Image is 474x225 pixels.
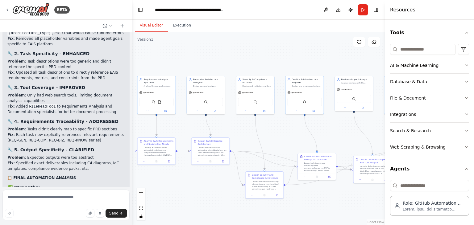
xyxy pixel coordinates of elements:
li: : Each task now explicitly references relevant requirements (REQ-GEN, REQ-COM, REQ-BIZ, REQ-KNOW ... [7,132,125,143]
button: No output available [204,159,217,163]
button: toggle interactivity [137,212,145,220]
button: No output available [310,175,323,178]
div: Design EAIS Enterprise Architecture [198,140,228,146]
div: Analyze the comprehensive EAIS PRD and extract key requirements, stakeholder needs, and system ob... [144,85,174,87]
button: Open in side panel [354,106,372,110]
img: SerperDevTool [352,97,356,101]
g: Edge from 1a995357-80be-4b42-836e-64c3cc1da705 to 996570f6-2dc1-4948-9de4-6df5383ed65e [285,165,296,186]
g: Edge from 3e28f52f-512f-4de8-8761-0dfab236140d to 1a995357-80be-4b42-836e-64c3cc1da705 [254,116,266,170]
div: Design and create production-ready infrastructure artifacts for the EAIS platform supporting mult... [292,85,322,87]
g: Edge from b7d1d7c9-8e9b-4741-9e45-539ff4db9b30 to 290ac3da-d0f2-4101-94ce-927af3b71e45 [204,116,212,136]
strong: Fix [7,104,14,108]
img: Logo [12,3,49,17]
button: Database & Data [390,74,469,90]
div: Design Security and Compliance Architecture [252,174,282,180]
button: Hide right sidebar [372,6,380,14]
g: Edge from 290ac3da-d0f2-4101-94ce-927af3b71e45 to 996570f6-2dc1-4948-9de4-6df5383ed65e [231,149,296,168]
strong: Fix [7,36,14,41]
div: Create Infrastructure and DevOps ArchitectureLoremi dol sitamet con adipiscing-elits doeiusmodtem... [298,153,336,180]
button: Open in side panel [206,109,224,113]
button: Click to speak your automation idea [96,209,104,218]
div: Loremi d sitametconsec adip-elits doeiusmo tem incididunt utlaboreetdo mag ali ENIM adminimv quis... [252,180,282,190]
button: Agents [390,160,469,178]
g: Edge from e6e53ec4-9f2e-4777-b2a2-81a3fbc459fc to 996570f6-2dc1-4948-9de4-6df5383ed65e [303,116,318,151]
div: Loremip dolorsitametc adipisci elitse doeiusmo tem 4-inci Utlab Etdo ma Aliquaeni (ADM) veniamqu ... [360,165,390,175]
strong: 🔧 4. Requirements Traceability - ADDRESSED [7,119,118,124]
button: Integrations [390,106,469,122]
div: Design comprehensive enterprise-grade system architectures for the EAIS platform using modern arc... [193,85,223,87]
div: Agents [390,178,469,221]
button: Execution [168,19,196,32]
g: Edge from ca8e3104-8d59-4b38-8c8f-768fd62a8418 to 290ac3da-d0f2-4101-94ce-927af3b71e45 [177,149,189,153]
strong: Problem [7,93,25,97]
button: Open in side panel [272,193,282,197]
li: : Removed all placeholder variables and made agent goals specific to EAIS platform [7,36,125,47]
li: : Updated all task descriptions to directly reference EAIS requirements, metrics, and constraints... [7,70,125,81]
button: Open in side panel [256,109,273,113]
button: Open in side panel [218,159,228,163]
img: SerperDevTool [152,100,155,104]
div: Lorem, ipsu, dol sitametco adipiscingel sedd eiusm temporinc-utlabore etdolor (magna aliqua, enim... [403,207,465,212]
div: Design EAIS Enterprise ArchitectureLoremi d sitametconsec adipiscing elitseddoeiu tem inc UTLA et... [191,137,230,165]
div: Enterprise Architecture DesignerDesign comprehensive enterprise-grade system architectures for th... [187,76,225,114]
li: : Specified exact deliverables including C4 diagrams, IaC templates, compliance evidence packs, etc. [7,160,125,171]
span: Send [109,211,118,216]
strong: Problem [7,155,25,160]
button: Open in side panel [324,175,335,178]
strong: 📋 FINAL AUTOMATION ANALYSIS [7,176,76,180]
button: Open in side panel [164,159,174,163]
g: Edge from 228d2d22-0f88-4701-9e20-86b58fbf8608 to ca8e3104-8d59-4b38-8c8f-768fd62a8418 [155,116,158,136]
g: Edge from ffbb06b5-e4ee-4fb6-a913-d831a0642804 to 849da9ca-7eef-4860-9f77-c846afdadf00 [352,112,374,154]
span: gpt-4o-mini [193,91,204,94]
div: BETA [54,6,70,14]
button: Tools [390,24,469,41]
g: Edge from 996570f6-2dc1-4948-9de4-6df5383ed65e to 849da9ca-7eef-4860-9f77-c846afdadf00 [338,165,351,171]
button: Upload files [86,209,94,218]
div: Tools [390,41,469,160]
div: Business Impact AnalystAnalyze and quantify the business impact of the EAIS architecture with foc... [335,76,373,111]
div: Design and validate security controls and compliance frameworks for the EAIS system, ensuring adh... [243,85,272,87]
button: Improve this prompt [5,209,14,218]
div: AI & Machine Learning [390,62,439,68]
button: File & Document [390,90,469,106]
button: No output available [258,193,271,197]
span: gpt-4o-mini [242,91,253,94]
button: Open in side panel [380,178,390,182]
strong: Problem [7,127,25,131]
div: Loremip d sitametconsec adipisci el sed doeiusmo Temporinci Utlaboreetdo Magnaaliquae Admini (VEN... [144,146,174,156]
strong: Fix [7,70,14,75]
button: Search & Research [390,123,469,139]
li: : Only had web search tools, limiting document analysis capabilities [7,92,125,104]
div: Loremi dol sitamet con adipiscing-elits doeiusmodtempo inc UtlAbo etdoloremagn ali eni ADMI venia... [304,162,334,172]
strong: Fix [7,161,14,165]
nav: breadcrumb [155,7,224,13]
button: Open in side panel [305,109,322,113]
button: Send [106,209,127,218]
li: : Expected outputs were too abstract [7,155,125,160]
a: React Flow attribution [368,220,384,224]
strong: Fix [7,133,14,137]
strong: 🔧 3. Tool Coverage - IMPROVED [7,85,85,90]
div: Design Security and Compliance ArchitectureLoremi d sitametconsec adip-elits doeiusmo tem incidid... [245,171,284,199]
div: DevOps & Infrastructure EngineerDesign and create production-ready infrastructure artifacts for t... [285,76,324,114]
div: DevOps & Infrastructure Engineer [292,78,322,84]
button: Start a new chat [117,22,127,30]
div: Version 1 [137,37,153,42]
div: Security & Compliance ArchitectDesign and validate security controls and compliance frameworks fo... [236,76,275,114]
code: {architecture_type} [7,31,52,36]
li: : Task descriptions were too generic and didn't reference the specific PRD content [7,59,125,70]
div: Business Impact Analyst [341,78,371,81]
g: Edge from 290ac3da-d0f2-4101-94ce-927af3b71e45 to 849da9ca-7eef-4860-9f77-c846afdadf00 [231,149,351,171]
div: Database & Data [390,79,427,85]
div: Requirements Analysis SpecialistAnalyze the comprehensive EAIS PRD and extract key requirements, ... [137,76,176,114]
strong: Problem [7,59,25,63]
button: Open in side panel [157,109,174,113]
li: : Added to Requirements Analysis and Documentation specialists for better document processing [7,104,125,115]
span: gpt-4o-mini [292,91,302,94]
button: zoom in [137,188,145,196]
g: Edge from 1a995357-80be-4b42-836e-64c3cc1da705 to b196c0b4-f13c-4a69-b311-ae6cd811a10c [285,149,405,186]
code: FileReadTool [28,104,57,109]
strong: 🔧 5. Output Specificity - CLARIFIED [7,147,94,152]
strong: 🔧 2. Task Specificity - ENHANCED [7,51,89,56]
button: Switch to previous chat [100,22,115,30]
